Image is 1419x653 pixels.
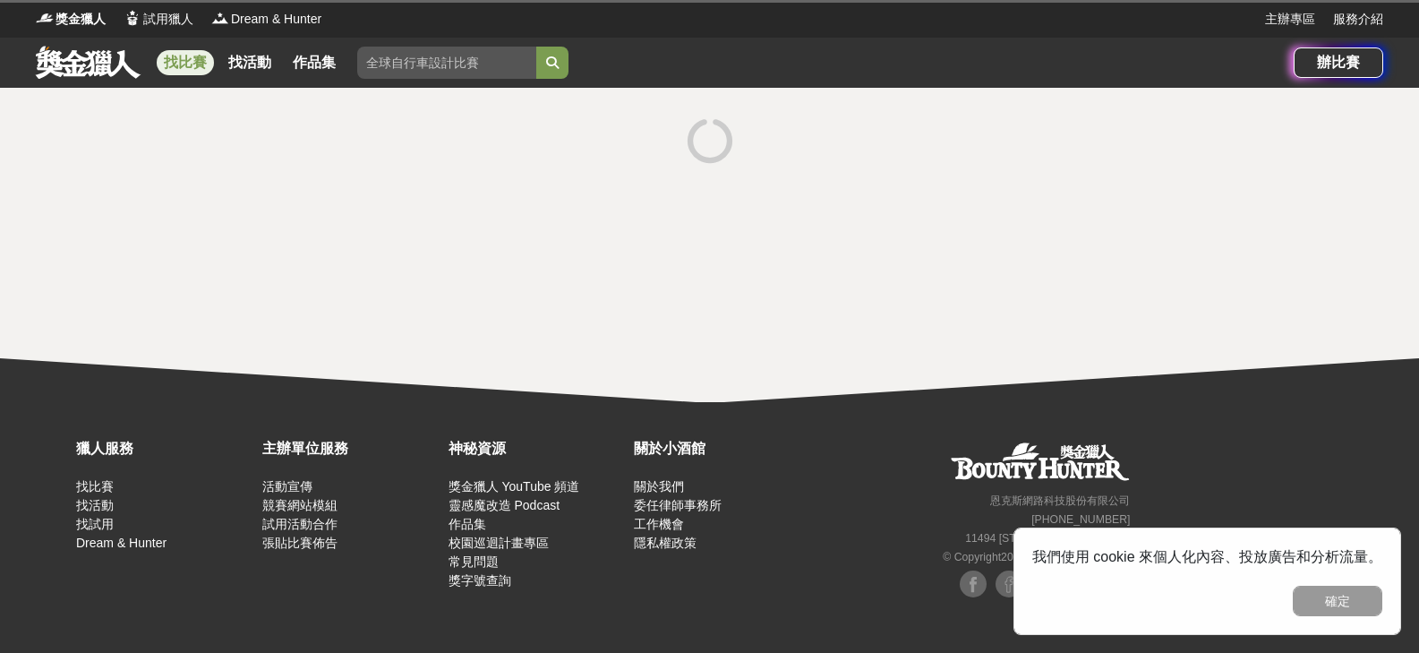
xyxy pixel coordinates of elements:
a: Logo試用獵人 [124,10,193,29]
img: Logo [211,9,229,27]
small: © Copyright 2025 . All Rights Reserved. [943,551,1130,563]
div: 主辦單位服務 [262,438,440,460]
a: 委任律師事務所 [634,498,722,512]
span: 試用獵人 [143,10,193,29]
a: 張貼比賽佈告 [262,536,338,550]
a: 靈感魔改造 Podcast [449,498,560,512]
div: 獵人服務 [76,438,253,460]
img: Logo [124,9,141,27]
a: LogoDream & Hunter [211,10,321,29]
img: Logo [36,9,54,27]
a: Dream & Hunter [76,536,167,550]
div: 關於小酒館 [634,438,811,460]
span: Dream & Hunter [231,10,321,29]
small: 恩克斯網路科技股份有限公司 [990,494,1130,507]
span: 獎金獵人 [56,10,106,29]
a: 找活動 [76,498,114,512]
a: 辦比賽 [1294,47,1383,78]
a: 作品集 [449,517,486,531]
a: 主辦專區 [1265,10,1315,29]
input: 全球自行車設計比賽 [357,47,536,79]
a: 作品集 [286,50,343,75]
a: 服務介紹 [1333,10,1383,29]
a: 競賽網站模組 [262,498,338,512]
small: [PHONE_NUMBER] [1031,513,1130,526]
button: 確定 [1293,586,1382,616]
span: 我們使用 cookie 來個人化內容、投放廣告和分析流量。 [1032,549,1382,564]
a: 找比賽 [76,479,114,494]
img: Facebook [996,571,1022,597]
a: 隱私權政策 [634,536,697,550]
div: 神秘資源 [449,438,626,460]
a: 工作機會 [634,517,684,531]
a: 找活動 [221,50,278,75]
a: 校園巡迴計畫專區 [449,536,549,550]
a: 常見問題 [449,554,499,569]
small: 11494 [STREET_ADDRESS] 3 樓 [965,532,1130,545]
a: 活動宣傳 [262,479,312,494]
a: 試用活動合作 [262,517,338,531]
img: Facebook [960,571,987,597]
a: 找比賽 [157,50,214,75]
a: 關於我們 [634,479,684,494]
a: 獎金獵人 YouTube 頻道 [449,479,580,494]
a: Logo獎金獵人 [36,10,106,29]
a: 找試用 [76,517,114,531]
a: 獎字號查詢 [449,573,511,588]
